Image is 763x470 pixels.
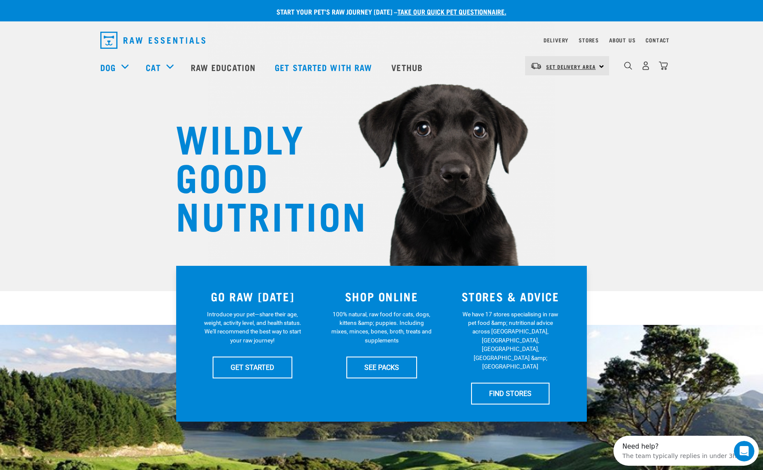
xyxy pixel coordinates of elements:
[193,290,312,303] h3: GO RAW [DATE]
[100,32,205,49] img: Raw Essentials Logo
[530,62,542,70] img: van-moving.png
[471,383,550,404] a: FIND STORES
[176,118,347,233] h1: WILDLY GOOD NUTRITION
[646,39,670,42] a: Contact
[609,39,635,42] a: About Us
[460,310,561,371] p: We have 17 stores specialising in raw pet food &amp; nutritional advice across [GEOGRAPHIC_DATA],...
[546,65,596,68] span: Set Delivery Area
[146,61,160,74] a: Cat
[734,441,754,461] iframe: Intercom live chat
[9,7,123,14] div: Need help?
[9,14,123,23] div: The team typically replies in under 3h
[100,61,116,74] a: Dog
[397,9,506,13] a: take our quick pet questionnaire.
[624,62,632,70] img: home-icon-1@2x.png
[202,310,303,345] p: Introduce your pet—share their age, weight, activity level, and health status. We'll recommend th...
[613,436,759,466] iframe: Intercom live chat discovery launcher
[182,50,266,84] a: Raw Education
[3,3,148,27] div: Open Intercom Messenger
[383,50,433,84] a: Vethub
[641,61,650,70] img: user.png
[451,290,570,303] h3: STORES & ADVICE
[544,39,568,42] a: Delivery
[659,61,668,70] img: home-icon@2x.png
[579,39,599,42] a: Stores
[346,357,417,378] a: SEE PACKS
[93,28,670,52] nav: dropdown navigation
[322,290,441,303] h3: SHOP ONLINE
[266,50,383,84] a: Get started with Raw
[213,357,292,378] a: GET STARTED
[331,310,432,345] p: 100% natural, raw food for cats, dogs, kittens &amp; puppies. Including mixes, minces, bones, bro...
